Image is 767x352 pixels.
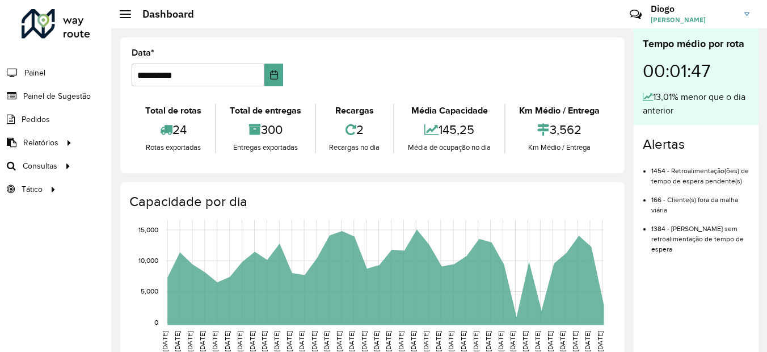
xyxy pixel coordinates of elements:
text: [DATE] [385,331,392,351]
text: [DATE] [335,331,343,351]
div: Críticas? Dúvidas? Elogios? Sugestões? Entre em contato conosco! [494,3,613,34]
text: [DATE] [497,331,504,351]
div: Total de entregas [219,104,312,118]
text: [DATE] [422,331,429,351]
label: Data [132,46,154,60]
h4: Capacidade por dia [129,194,613,210]
div: Entregas exportadas [219,142,312,153]
text: 0 [154,319,158,326]
div: Média Capacidade [397,104,501,118]
div: 24 [134,118,212,142]
h3: Diogo [651,3,736,14]
span: Consultas [23,160,57,172]
div: Tempo médio por rota [643,36,749,52]
text: [DATE] [186,331,193,351]
text: [DATE] [174,331,181,351]
div: 00:01:47 [643,52,749,90]
span: [PERSON_NAME] [651,15,736,25]
text: [DATE] [460,331,467,351]
text: [DATE] [534,331,541,351]
text: [DATE] [260,331,268,351]
text: [DATE] [410,331,417,351]
h4: Alertas [643,136,749,153]
text: [DATE] [373,331,380,351]
a: Contato Rápido [623,2,648,27]
span: Relatórios [23,137,58,149]
text: [DATE] [521,331,529,351]
div: 2 [319,118,391,142]
text: [DATE] [596,331,604,351]
div: Rotas exportadas [134,142,212,153]
text: 10,000 [138,257,158,264]
div: Recargas no dia [319,142,391,153]
text: [DATE] [546,331,554,351]
div: Recargas [319,104,391,118]
span: Tático [22,183,43,195]
div: Km Médio / Entrega [508,104,610,118]
div: 300 [219,118,312,142]
li: 1454 - Retroalimentação(ões) de tempo de espera pendente(s) [651,157,749,186]
li: 166 - Cliente(s) fora da malha viária [651,186,749,215]
text: 15,000 [138,226,158,233]
text: [DATE] [360,331,368,351]
text: [DATE] [273,331,280,351]
div: 3,562 [508,118,610,142]
text: [DATE] [435,331,442,351]
text: [DATE] [472,331,479,351]
text: [DATE] [397,331,404,351]
text: [DATE] [484,331,492,351]
text: [DATE] [298,331,305,351]
text: [DATE] [285,331,293,351]
text: [DATE] [323,331,330,351]
text: [DATE] [559,331,566,351]
text: 5,000 [141,288,158,295]
h2: Dashboard [131,8,194,20]
text: [DATE] [571,331,579,351]
div: Média de ocupação no dia [397,142,501,153]
li: 1384 - [PERSON_NAME] sem retroalimentação de tempo de espera [651,215,749,254]
text: [DATE] [348,331,355,351]
span: Pedidos [22,114,50,125]
text: [DATE] [211,331,218,351]
div: 13,01% menor que o dia anterior [643,90,749,118]
div: 145,25 [397,118,501,142]
span: Painel [24,67,45,79]
div: Total de rotas [134,104,212,118]
text: [DATE] [248,331,256,351]
text: [DATE] [447,331,454,351]
span: Painel de Sugestão [23,90,91,102]
text: [DATE] [199,331,206,351]
text: [DATE] [236,331,243,351]
text: [DATE] [509,331,516,351]
div: Km Médio / Entrega [508,142,610,153]
text: [DATE] [224,331,231,351]
text: [DATE] [310,331,318,351]
button: Choose Date [264,64,283,86]
text: [DATE] [584,331,591,351]
text: [DATE] [161,331,168,351]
